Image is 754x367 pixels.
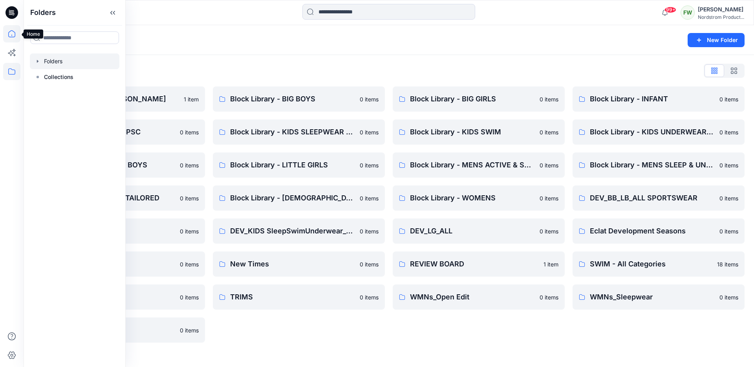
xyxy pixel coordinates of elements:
[213,251,385,277] a: New Times0 items
[180,161,199,169] p: 0 items
[590,193,715,204] p: DEV_BB_LB_ALL SPORTSWEAR
[540,161,558,169] p: 0 items
[590,127,715,138] p: Block Library - KIDS UNDERWEAR ALL SIZES
[230,193,355,204] p: Block Library - [DEMOGRAPHIC_DATA] MENS - MISSY
[180,227,199,235] p: 0 items
[540,194,558,202] p: 0 items
[360,161,379,169] p: 0 items
[410,292,535,303] p: WMNs_Open Edit
[410,226,535,237] p: DEV_LG_ALL
[393,119,565,145] a: Block Library - KIDS SWIM0 items
[360,95,379,103] p: 0 items
[230,226,355,237] p: DEV_KIDS SleepSwimUnderwear_ALL
[393,251,565,277] a: REVIEW BOARD1 item
[213,119,385,145] a: Block Library - KIDS SLEEPWEAR ALL SIZES0 items
[410,94,535,105] p: Block Library - BIG GIRLS
[230,259,355,270] p: New Times
[393,284,565,310] a: WMNs_Open Edit0 items
[360,227,379,235] p: 0 items
[180,128,199,136] p: 0 items
[230,94,355,105] p: Block Library - BIG BOYS
[360,293,379,301] p: 0 items
[590,292,715,303] p: WMNs_Sleepwear
[573,284,745,310] a: WMNs_Sleepwear0 items
[213,218,385,244] a: DEV_KIDS SleepSwimUnderwear_ALL0 items
[573,152,745,178] a: Block Library - MENS SLEEP & UNDERWEAR0 items
[410,193,535,204] p: Block Library - WOMENS
[719,194,738,202] p: 0 items
[590,226,715,237] p: Eclat Development Seasons
[717,260,738,268] p: 18 items
[573,119,745,145] a: Block Library - KIDS UNDERWEAR ALL SIZES0 items
[360,260,379,268] p: 0 items
[410,259,539,270] p: REVIEW BOARD
[719,95,738,103] p: 0 items
[180,194,199,202] p: 0 items
[230,160,355,171] p: Block Library - LITTLE GIRLS
[719,293,738,301] p: 0 items
[393,185,565,211] a: Block Library - WOMENS0 items
[573,251,745,277] a: SWIM - All Categories18 items
[213,284,385,310] a: TRIMS0 items
[590,259,712,270] p: SWIM - All Categories
[180,260,199,268] p: 0 items
[573,218,745,244] a: Eclat Development Seasons0 items
[360,128,379,136] p: 0 items
[180,326,199,334] p: 0 items
[590,94,715,105] p: Block Library - INFANT
[44,72,73,82] p: Collections
[719,227,738,235] p: 0 items
[698,5,744,14] div: [PERSON_NAME]
[544,260,558,268] p: 1 item
[393,152,565,178] a: Block Library - MENS ACTIVE & SPORTSWEAR0 items
[230,127,355,138] p: Block Library - KIDS SLEEPWEAR ALL SIZES
[540,293,558,301] p: 0 items
[664,7,676,13] span: 99+
[719,161,738,169] p: 0 items
[180,293,199,301] p: 0 items
[540,95,558,103] p: 0 items
[688,33,745,47] button: New Folder
[698,14,744,20] div: Nordstrom Product...
[573,86,745,112] a: Block Library - INFANT0 items
[213,152,385,178] a: Block Library - LITTLE GIRLS0 items
[213,185,385,211] a: Block Library - [DEMOGRAPHIC_DATA] MENS - MISSY0 items
[410,160,535,171] p: Block Library - MENS ACTIVE & SPORTSWEAR
[540,128,558,136] p: 0 items
[681,6,695,20] div: FW
[410,127,535,138] p: Block Library - KIDS SWIM
[184,95,199,103] p: 1 item
[540,227,558,235] p: 0 items
[719,128,738,136] p: 0 items
[393,218,565,244] a: DEV_LG_ALL0 items
[590,160,715,171] p: Block Library - MENS SLEEP & UNDERWEAR
[393,86,565,112] a: Block Library - BIG GIRLS0 items
[573,185,745,211] a: DEV_BB_LB_ALL SPORTSWEAR0 items
[230,292,355,303] p: TRIMS
[213,86,385,112] a: Block Library - BIG BOYS0 items
[360,194,379,202] p: 0 items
